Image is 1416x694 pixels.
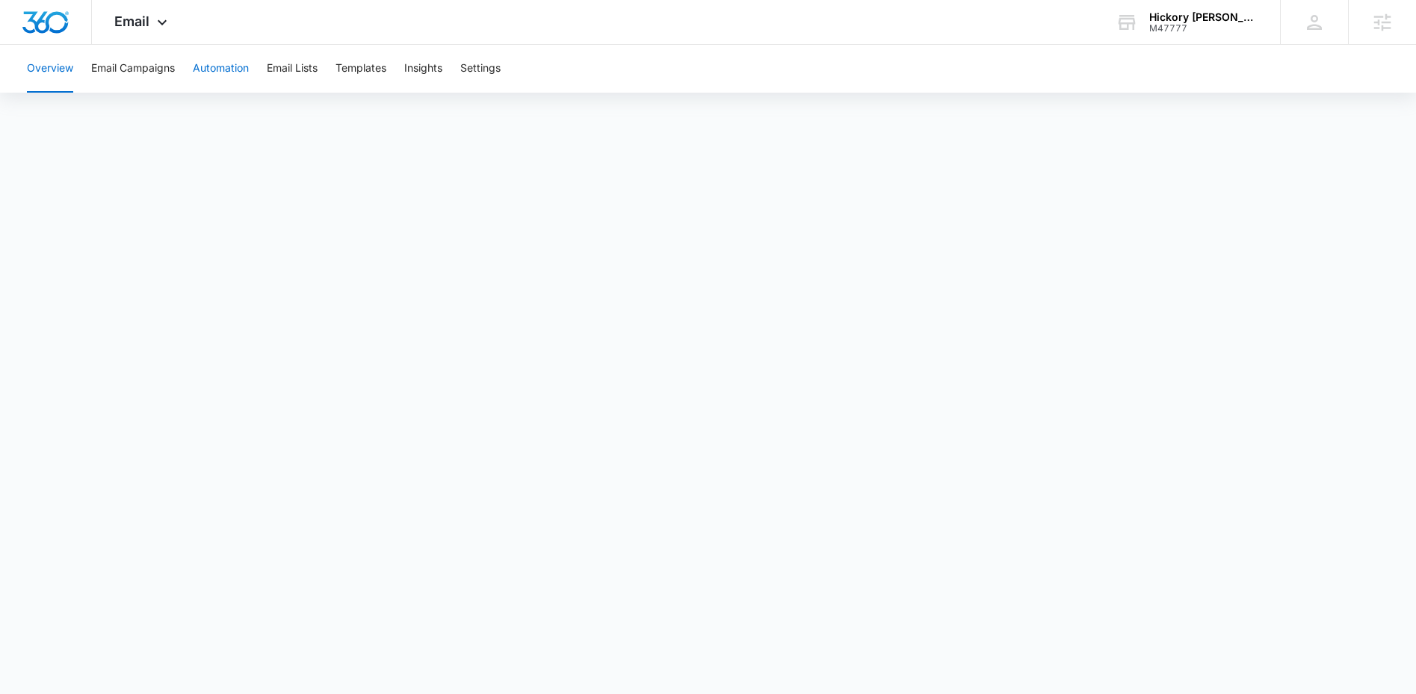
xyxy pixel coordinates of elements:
button: Email Lists [267,45,318,93]
div: account id [1149,23,1258,34]
button: Overview [27,45,73,93]
span: Email [114,13,149,29]
div: account name [1149,11,1258,23]
button: Templates [336,45,386,93]
button: Insights [404,45,442,93]
button: Automation [193,45,249,93]
button: Email Campaigns [91,45,175,93]
button: Settings [460,45,501,93]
